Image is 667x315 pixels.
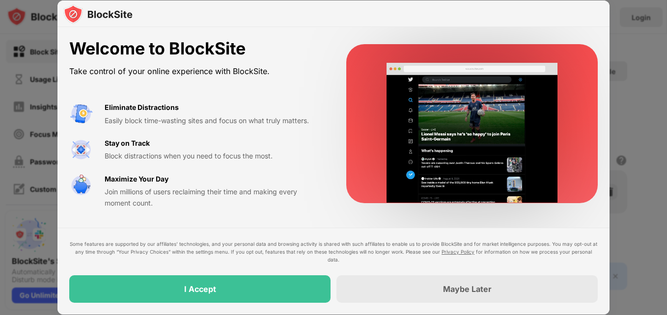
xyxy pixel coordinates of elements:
[69,174,93,197] img: value-safe-time.svg
[442,249,474,255] a: Privacy Policy
[69,102,93,126] img: value-avoid-distractions.svg
[105,138,150,149] div: Stay on Track
[184,284,216,294] div: I Accept
[69,138,93,161] img: value-focus.svg
[105,186,323,209] div: Join millions of users reclaiming their time and making every moment count.
[69,240,598,263] div: Some features are supported by our affiliates’ technologies, and your personal data and browsing ...
[69,64,323,79] div: Take control of your online experience with BlockSite.
[105,174,168,184] div: Maximize Your Day
[63,4,133,24] img: logo-blocksite.svg
[69,39,323,59] div: Welcome to BlockSite
[105,115,323,126] div: Easily block time-wasting sites and focus on what truly matters.
[105,151,323,161] div: Block distractions when you need to focus the most.
[105,102,179,113] div: Eliminate Distractions
[443,284,492,294] div: Maybe Later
